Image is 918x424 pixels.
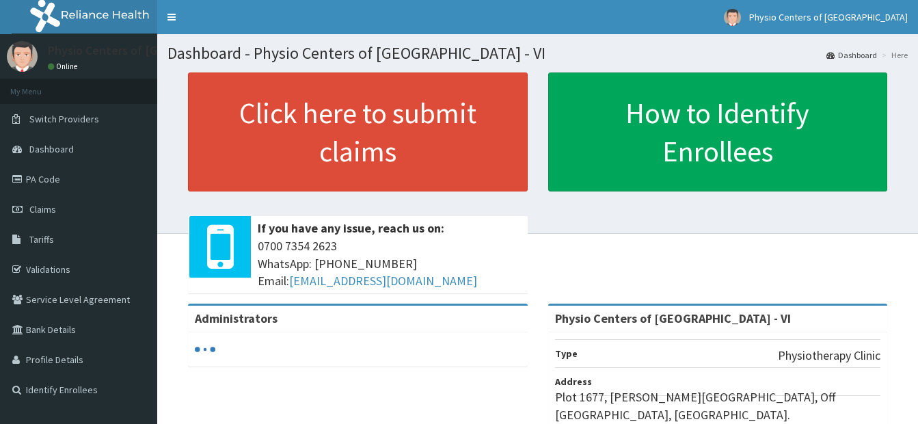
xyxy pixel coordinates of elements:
[878,49,908,61] li: Here
[7,41,38,72] img: User Image
[29,203,56,215] span: Claims
[826,49,877,61] a: Dashboard
[555,310,791,326] strong: Physio Centers of [GEOGRAPHIC_DATA] - VI
[29,233,54,246] span: Tariffs
[548,72,888,191] a: How to Identify Enrollees
[167,44,908,62] h1: Dashboard - Physio Centers of [GEOGRAPHIC_DATA] - VI
[29,113,99,125] span: Switch Providers
[555,347,578,360] b: Type
[48,44,258,57] p: Physio Centers of [GEOGRAPHIC_DATA]
[555,375,592,388] b: Address
[195,310,278,326] b: Administrators
[188,72,528,191] a: Click here to submit claims
[749,11,908,23] span: Physio Centers of [GEOGRAPHIC_DATA]
[724,9,741,26] img: User Image
[258,237,521,290] span: 0700 7354 2623 WhatsApp: [PHONE_NUMBER] Email:
[48,62,81,71] a: Online
[29,143,74,155] span: Dashboard
[195,339,215,360] svg: audio-loading
[289,273,477,289] a: [EMAIL_ADDRESS][DOMAIN_NAME]
[778,347,880,365] p: Physiotherapy Clinic
[258,220,444,236] b: If you have any issue, reach us on:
